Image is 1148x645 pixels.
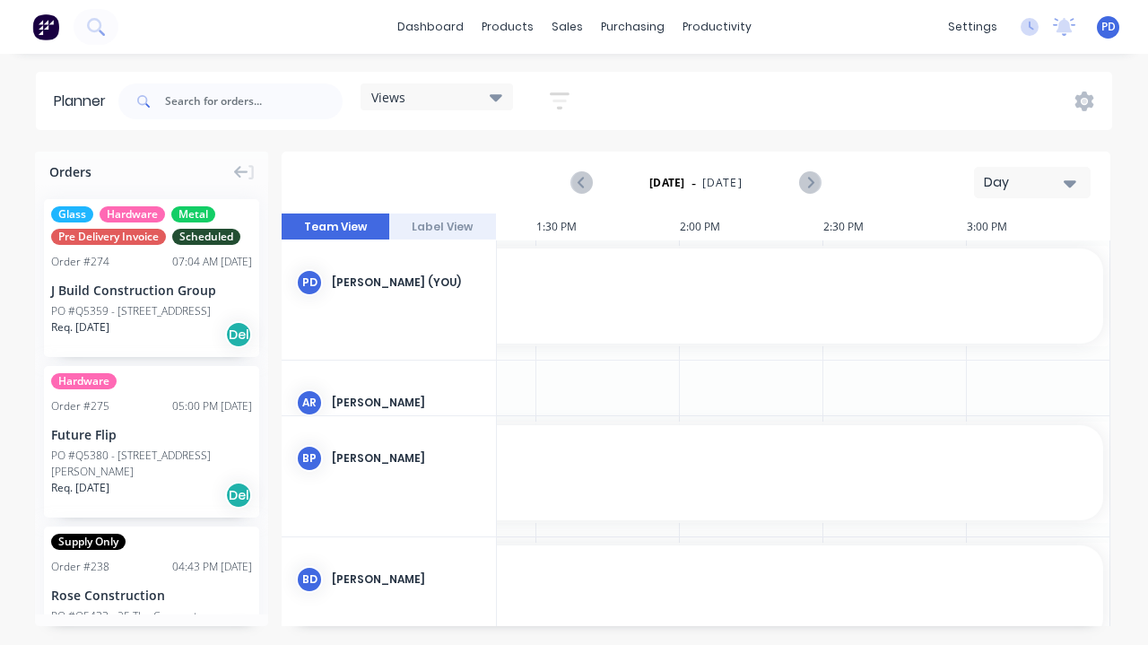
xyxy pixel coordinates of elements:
div: sales [543,13,592,40]
span: Req. [DATE] [51,480,109,496]
div: 3:00 PM [967,214,1110,240]
div: AR [296,389,323,416]
span: [DATE] [702,175,743,191]
div: Future Flip [51,425,252,444]
span: Views [371,88,405,107]
span: Glass [51,206,93,222]
div: 07:04 AM [DATE] [172,254,252,270]
button: Label View [389,214,497,240]
div: J Build Construction Group [51,281,252,300]
div: products [473,13,543,40]
div: 04:43 PM [DATE] [172,559,252,575]
div: Order # 275 [51,398,109,414]
a: dashboard [388,13,473,40]
button: Day [974,167,1091,198]
div: 1:30 PM [536,214,680,240]
span: Scheduled [172,229,240,245]
span: Orders [49,162,91,181]
span: Hardware [51,373,117,389]
span: - [691,172,696,194]
div: PO #Q5433 - 25 The Crescent [51,608,197,624]
div: Order # 238 [51,559,109,575]
div: 2:00 PM [680,214,823,240]
div: PD [296,269,323,296]
strong: [DATE] [649,175,685,191]
span: Req. [DATE] [51,319,109,336]
div: [PERSON_NAME] [332,450,482,466]
button: Next page [799,171,820,194]
button: Previous page [572,171,593,194]
div: productivity [674,13,761,40]
div: PO #Q5359 - [STREET_ADDRESS] [51,303,211,319]
div: Del [225,482,252,509]
div: Planner [54,91,115,112]
div: Del [225,321,252,348]
div: PO #Q5380 - [STREET_ADDRESS][PERSON_NAME] [51,448,252,480]
div: [PERSON_NAME] (You) [332,275,482,291]
span: Pre Delivery Invoice [51,229,166,245]
span: Hardware [100,206,165,222]
div: settings [939,13,1006,40]
div: Rose Construction [51,586,252,605]
div: BD [296,566,323,593]
img: Factory [32,13,59,40]
div: [PERSON_NAME] [332,571,482,588]
div: [PERSON_NAME] [332,395,482,411]
div: bp [296,445,323,472]
div: 2:30 PM [823,214,967,240]
button: Team View [282,214,389,240]
span: Supply Only [51,534,126,550]
span: PD [1101,19,1116,35]
div: purchasing [592,13,674,40]
div: Day [984,173,1066,192]
span: Metal [171,206,215,222]
div: 05:00 PM [DATE] [172,398,252,414]
input: Search for orders... [165,83,343,119]
div: Order # 274 [51,254,109,270]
